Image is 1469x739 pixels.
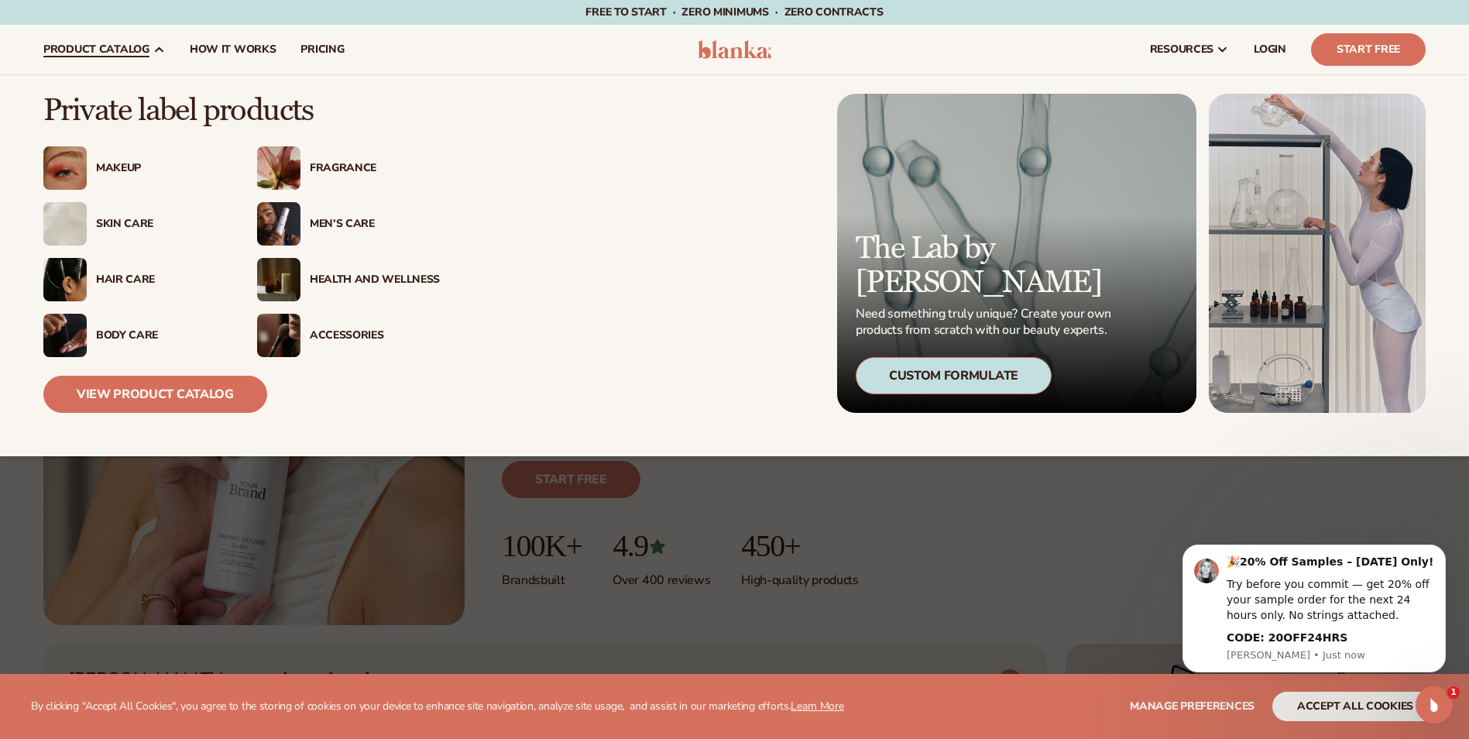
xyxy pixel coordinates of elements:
a: Microscopic product formula. The Lab by [PERSON_NAME] Need something truly unique? Create your ow... [837,94,1196,413]
span: pricing [300,43,344,56]
a: Start Free [1311,33,1426,66]
div: Men’s Care [310,218,440,231]
img: Female in lab with equipment. [1209,94,1426,413]
p: Private label products [43,94,440,128]
div: Body Care [96,329,226,342]
a: Female with glitter eye makeup. Makeup [43,146,226,190]
p: Need something truly unique? Create your own products from scratch with our beauty experts. [856,306,1116,339]
a: Candles and incense on table. Health And Wellness [257,258,440,301]
p: The Lab by [PERSON_NAME] [856,232,1116,300]
a: Pink blooming flower. Fragrance [257,146,440,190]
a: pricing [288,25,356,74]
a: How It Works [177,25,289,74]
a: resources [1138,25,1241,74]
div: Skin Care [96,218,226,231]
img: Cream moisturizer swatch. [43,202,87,246]
span: resources [1150,43,1213,56]
span: Free to start · ZERO minimums · ZERO contracts [585,5,883,19]
a: Cream moisturizer swatch. Skin Care [43,202,226,246]
span: 1 [1447,686,1460,699]
a: Female with makeup brush. Accessories [257,314,440,357]
div: Hair Care [96,273,226,287]
iframe: Intercom live chat [1416,686,1453,724]
button: accept all cookies [1272,692,1438,721]
img: Pink blooming flower. [257,146,300,190]
img: Female with makeup brush. [257,314,300,357]
iframe: Intercom notifications message [1159,531,1469,682]
p: By clicking "Accept All Cookies", you agree to the storing of cookies on your device to enhance s... [31,700,844,713]
div: Fragrance [310,162,440,175]
img: Candles and incense on table. [257,258,300,301]
div: Custom Formulate [856,357,1052,394]
div: Makeup [96,162,226,175]
img: logo [698,40,771,59]
img: Female hair pulled back with clips. [43,258,87,301]
a: View Product Catalog [43,376,267,413]
a: product catalog [31,25,177,74]
a: Female hair pulled back with clips. Hair Care [43,258,226,301]
img: Male holding moisturizer bottle. [257,202,300,246]
div: Health And Wellness [310,273,440,287]
span: LOGIN [1254,43,1286,56]
a: Male holding moisturizer bottle. Men’s Care [257,202,440,246]
a: Learn More [791,699,843,713]
img: Male hand applying moisturizer. [43,314,87,357]
a: LOGIN [1241,25,1299,74]
img: Female with glitter eye makeup. [43,146,87,190]
span: Manage preferences [1130,699,1254,713]
div: Accessories [310,329,440,342]
span: How It Works [190,43,276,56]
a: Male hand applying moisturizer. Body Care [43,314,226,357]
span: product catalog [43,43,149,56]
button: Manage preferences [1130,692,1254,721]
